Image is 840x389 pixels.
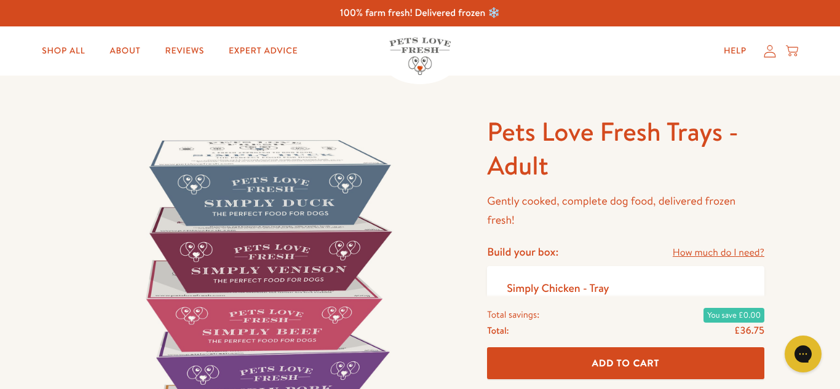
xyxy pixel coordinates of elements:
[487,115,764,182] h1: Pets Love Fresh Trays - Adult
[592,356,660,369] span: Add To Cart
[507,281,609,295] div: Simply Chicken - Tray
[487,347,764,380] button: Add To Cart
[487,192,764,229] p: Gently cooked, complete dog food, delivered frozen fresh!
[714,39,756,63] a: Help
[673,245,764,261] a: How much do I need?
[389,37,451,75] img: Pets Love Fresh
[487,245,558,259] h4: Build your box:
[32,39,95,63] a: Shop All
[779,331,828,377] iframe: Gorgias live chat messenger
[100,39,150,63] a: About
[156,39,214,63] a: Reviews
[219,39,307,63] a: Expert Advice
[703,308,764,323] span: You save £0.00
[734,324,764,337] span: £36.75
[487,307,539,323] span: Total savings:
[487,323,509,339] span: Total:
